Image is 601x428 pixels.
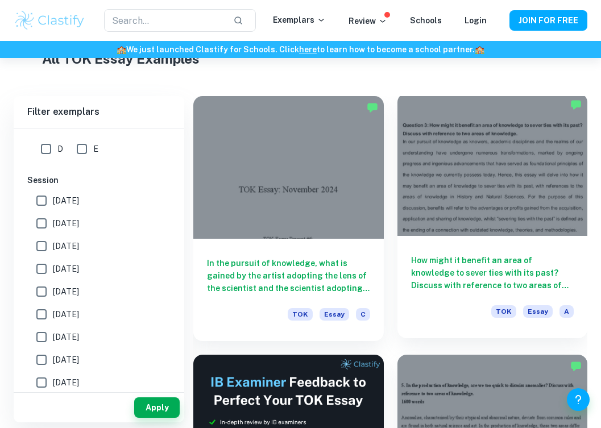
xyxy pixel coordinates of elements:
span: [DATE] [53,376,79,389]
span: TOK [491,305,516,318]
a: Login [465,16,487,25]
span: [DATE] [53,285,79,298]
img: Clastify logo [14,9,86,32]
a: Schools [410,16,442,25]
span: TOK [288,308,313,321]
a: How might it benefit an area of knowledge to sever ties with its past? Discuss with reference to ... [397,96,588,341]
button: Help and Feedback [567,388,590,411]
h6: Filter exemplars [14,96,184,128]
p: Review [349,15,387,27]
span: [DATE] [53,331,79,343]
span: [DATE] [53,240,79,252]
span: A [559,305,574,318]
button: JOIN FOR FREE [509,10,587,31]
h6: In the pursuit of knowledge, what is gained by the artist adopting the lens of the scientist and ... [207,257,370,294]
h6: We just launched Clastify for Schools. Click to learn how to become a school partner. [2,43,599,56]
h1: All TOK Essay Examples [42,48,558,69]
span: 🏫 [117,45,126,54]
span: E [93,143,98,155]
img: Marked [367,102,378,113]
a: here [299,45,317,54]
span: [DATE] [53,354,79,366]
h6: How might it benefit an area of knowledge to sever ties with its past? Discuss with reference to ... [411,254,574,292]
span: [DATE] [53,217,79,230]
input: Search... [104,9,224,32]
p: Exemplars [273,14,326,26]
span: D [57,143,63,155]
button: Apply [134,397,180,418]
a: In the pursuit of knowledge, what is gained by the artist adopting the lens of the scientist and ... [193,96,384,341]
span: Essay [320,308,349,321]
span: [DATE] [53,263,79,275]
span: Essay [523,305,553,318]
span: [DATE] [53,308,79,321]
img: Marked [570,99,582,110]
span: C [356,308,370,321]
span: [DATE] [53,194,79,207]
span: 🏫 [475,45,484,54]
img: Marked [570,360,582,372]
h6: Session [27,174,171,186]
